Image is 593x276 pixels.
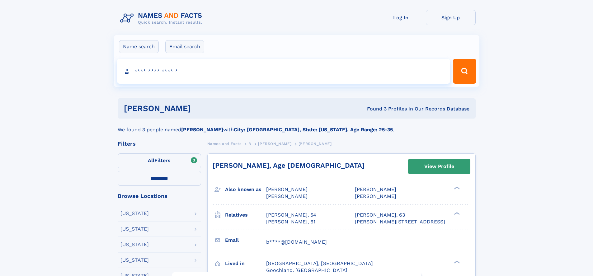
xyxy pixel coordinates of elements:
[148,157,154,163] span: All
[376,10,426,25] a: Log In
[408,159,470,174] a: View Profile
[453,59,476,84] button: Search Button
[258,140,291,147] a: [PERSON_NAME]
[266,260,373,266] span: [GEOGRAPHIC_DATA], [GEOGRAPHIC_DATA]
[120,258,149,263] div: [US_STATE]
[248,140,251,147] a: B
[258,142,291,146] span: [PERSON_NAME]
[225,184,266,195] h3: Also known as
[124,105,279,112] h1: [PERSON_NAME]
[266,212,316,218] a: [PERSON_NAME], 54
[266,267,347,273] span: Goochland, [GEOGRAPHIC_DATA]
[118,193,201,199] div: Browse Locations
[225,235,266,246] h3: Email
[119,40,159,53] label: Name search
[453,260,460,264] div: ❯
[117,59,450,84] input: search input
[120,211,149,216] div: [US_STATE]
[266,186,308,192] span: [PERSON_NAME]
[266,218,315,225] a: [PERSON_NAME], 61
[355,212,405,218] a: [PERSON_NAME], 63
[355,193,396,199] span: [PERSON_NAME]
[225,210,266,220] h3: Relatives
[299,142,332,146] span: [PERSON_NAME]
[207,140,242,147] a: Names and Facts
[234,127,393,133] b: City: [GEOGRAPHIC_DATA], State: [US_STATE], Age Range: 25-35
[118,10,207,27] img: Logo Names and Facts
[118,153,201,168] label: Filters
[453,186,460,190] div: ❯
[248,142,251,146] span: B
[426,10,476,25] a: Sign Up
[165,40,204,53] label: Email search
[355,218,445,225] a: [PERSON_NAME][STREET_ADDRESS]
[424,159,454,174] div: View Profile
[279,105,469,112] div: Found 3 Profiles In Our Records Database
[118,119,476,133] div: We found 3 people named with .
[181,127,223,133] b: [PERSON_NAME]
[118,141,201,147] div: Filters
[355,186,396,192] span: [PERSON_NAME]
[120,242,149,247] div: [US_STATE]
[120,227,149,232] div: [US_STATE]
[266,193,308,199] span: [PERSON_NAME]
[213,161,365,169] a: [PERSON_NAME], Age [DEMOGRAPHIC_DATA]
[225,258,266,269] h3: Lived in
[453,211,460,215] div: ❯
